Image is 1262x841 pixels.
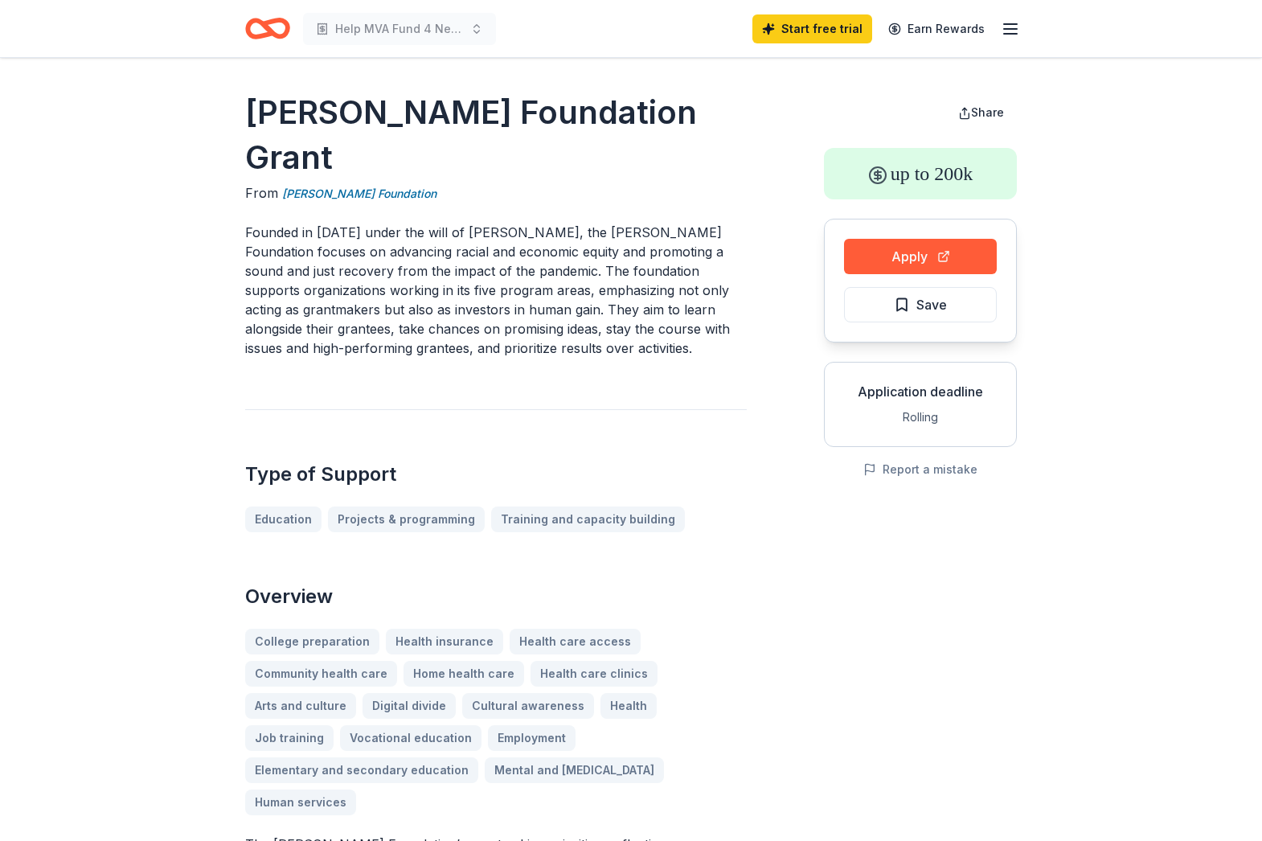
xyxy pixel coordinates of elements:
a: Projects & programming [328,507,485,532]
span: Share [971,105,1004,119]
a: Training and capacity building [491,507,685,532]
a: [PERSON_NAME] Foundation [282,184,436,203]
span: Save [916,294,947,315]
div: up to 200k [824,148,1017,199]
button: Help MVA Fund 4 New Laptops [303,13,496,45]
button: Apply [844,239,997,274]
a: Start free trial [752,14,872,43]
h2: Overview [245,584,747,609]
a: Home [245,10,290,47]
div: Application deadline [838,382,1003,401]
h2: Type of Support [245,462,747,487]
button: Report a mistake [863,460,977,479]
span: Help MVA Fund 4 New Laptops [335,19,464,39]
a: Education [245,507,322,532]
a: Earn Rewards [879,14,994,43]
button: Share [945,96,1017,129]
div: From [245,183,747,203]
div: Rolling [838,408,1003,427]
h1: [PERSON_NAME] Foundation Grant [245,90,747,180]
p: Founded in [DATE] under the will of [PERSON_NAME], the [PERSON_NAME] Foundation focuses on advanc... [245,223,747,358]
button: Save [844,287,997,322]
